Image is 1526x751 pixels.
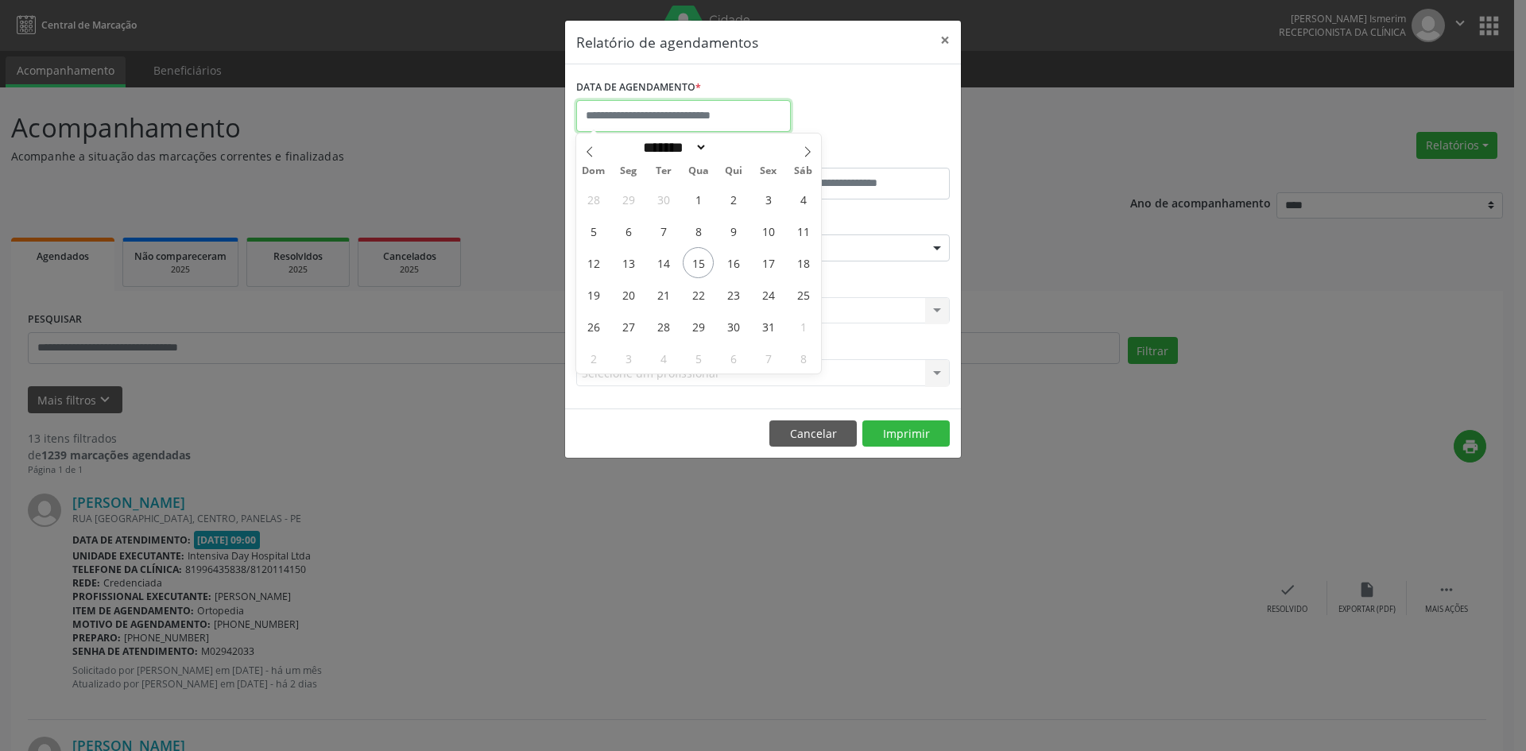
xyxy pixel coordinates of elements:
span: Outubro 31, 2025 [753,311,784,342]
span: Outubro 22, 2025 [683,279,714,310]
span: Novembro 7, 2025 [753,343,784,374]
span: Outubro 12, 2025 [578,247,609,278]
label: ATÉ [767,143,950,168]
select: Month [637,139,707,156]
span: Outubro 3, 2025 [753,184,784,215]
span: Outubro 11, 2025 [788,215,819,246]
span: Novembro 3, 2025 [613,343,644,374]
span: Sex [751,166,786,176]
span: Outubro 29, 2025 [683,311,714,342]
button: Close [929,21,961,60]
span: Outubro 27, 2025 [613,311,644,342]
span: Outubro 19, 2025 [578,279,609,310]
span: Outubro 14, 2025 [648,247,679,278]
span: Outubro 6, 2025 [613,215,644,246]
span: Qui [716,166,751,176]
span: Outubro 17, 2025 [753,247,784,278]
input: Year [707,139,760,156]
span: Setembro 30, 2025 [648,184,679,215]
span: Sáb [786,166,821,176]
span: Outubro 23, 2025 [718,279,749,310]
span: Outubro 24, 2025 [753,279,784,310]
span: Outubro 16, 2025 [718,247,749,278]
span: Outubro 20, 2025 [613,279,644,310]
span: Outubro 7, 2025 [648,215,679,246]
span: Outubro 15, 2025 [683,247,714,278]
span: Outubro 25, 2025 [788,279,819,310]
button: Cancelar [769,420,857,447]
span: Outubro 30, 2025 [718,311,749,342]
span: Outubro 2, 2025 [718,184,749,215]
span: Outubro 21, 2025 [648,279,679,310]
span: Novembro 2, 2025 [578,343,609,374]
span: Novembro 4, 2025 [648,343,679,374]
span: Outubro 4, 2025 [788,184,819,215]
span: Ter [646,166,681,176]
button: Imprimir [862,420,950,447]
span: Novembro 5, 2025 [683,343,714,374]
span: Novembro 8, 2025 [788,343,819,374]
span: Qua [681,166,716,176]
span: Outubro 13, 2025 [613,247,644,278]
h5: Relatório de agendamentos [576,32,758,52]
span: Outubro 28, 2025 [648,311,679,342]
span: Outubro 1, 2025 [683,184,714,215]
span: Novembro 6, 2025 [718,343,749,374]
span: Setembro 29, 2025 [613,184,644,215]
span: Outubro 10, 2025 [753,215,784,246]
span: Setembro 28, 2025 [578,184,609,215]
span: Outubro 8, 2025 [683,215,714,246]
span: Outubro 26, 2025 [578,311,609,342]
span: Outubro 18, 2025 [788,247,819,278]
span: Seg [611,166,646,176]
span: Outubro 5, 2025 [578,215,609,246]
span: Outubro 9, 2025 [718,215,749,246]
span: Dom [576,166,611,176]
span: Novembro 1, 2025 [788,311,819,342]
label: DATA DE AGENDAMENTO [576,75,701,100]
